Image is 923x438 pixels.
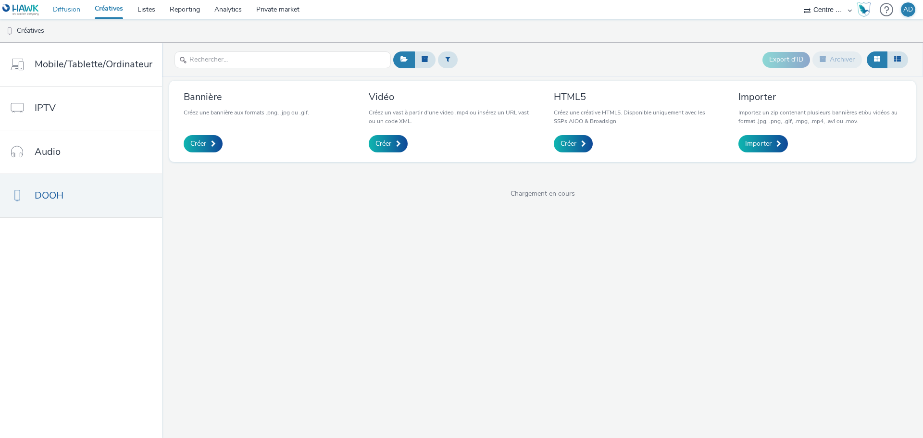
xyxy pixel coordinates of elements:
span: Audio [35,145,61,159]
img: Hawk Academy [857,2,871,17]
span: Chargement en cours [162,189,923,199]
p: Importez un zip contenant plusieurs bannières et/ou vidéos au format .jpg, .png, .gif, .mpg, .mp4... [738,108,901,125]
button: Grille [867,51,887,68]
span: DOOH [35,188,63,202]
img: undefined Logo [2,4,39,16]
a: Hawk Academy [857,2,875,17]
a: Créer [184,135,223,152]
a: Importer [738,135,788,152]
h3: HTML5 [554,90,717,103]
span: Créer [190,139,206,149]
span: IPTV [35,101,56,115]
input: Rechercher... [175,51,391,68]
h3: Vidéo [369,90,532,103]
span: Créer [561,139,576,149]
a: Créer [554,135,593,152]
h3: Bannière [184,90,309,103]
p: Créez une bannière aux formats .png, .jpg ou .gif. [184,108,309,117]
span: Créer [375,139,391,149]
h3: Importer [738,90,901,103]
p: Créez une créative HTML5. Disponible uniquement avec les SSPs AIOO & Broadsign [554,108,717,125]
button: Liste [887,51,908,68]
div: AD [903,2,913,17]
a: Créer [369,135,408,152]
p: Créez un vast à partir d'une video .mp4 ou insérez un URL vast ou un code XML. [369,108,532,125]
span: Importer [745,139,772,149]
button: Export d'ID [762,52,810,67]
span: Mobile/Tablette/Ordinateur [35,57,152,71]
button: Archiver [812,51,862,68]
img: dooh [5,26,14,36]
